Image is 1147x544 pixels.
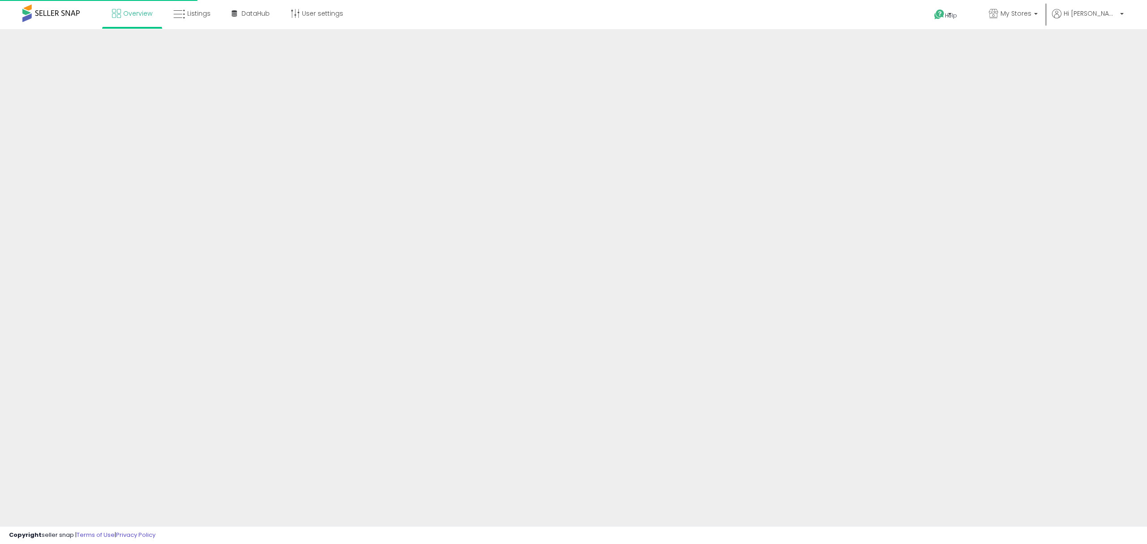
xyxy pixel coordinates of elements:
[934,9,945,20] i: Get Help
[927,2,975,29] a: Help
[123,9,152,18] span: Overview
[187,9,211,18] span: Listings
[945,12,957,19] span: Help
[241,9,270,18] span: DataHub
[1064,9,1117,18] span: Hi [PERSON_NAME]
[1000,9,1031,18] span: My Stores
[1052,9,1124,29] a: Hi [PERSON_NAME]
